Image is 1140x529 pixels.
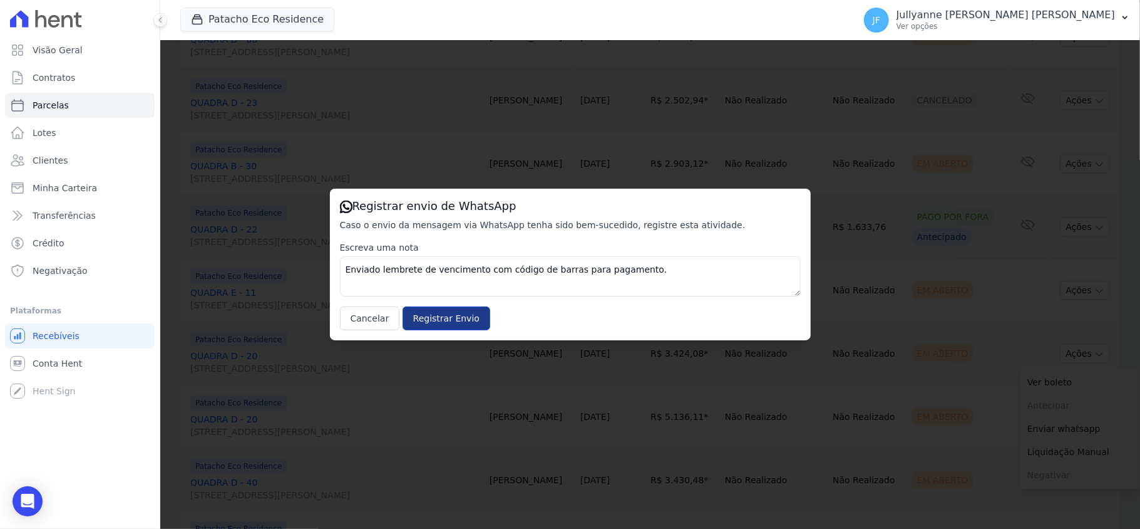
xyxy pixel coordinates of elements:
[5,323,155,348] a: Recebíveis
[5,65,155,90] a: Contratos
[5,175,155,201] a: Minha Carteira
[340,241,801,254] label: Escreva uma nota
[33,209,96,222] span: Transferências
[33,357,82,370] span: Conta Hent
[33,237,64,249] span: Crédito
[5,258,155,283] a: Negativação
[854,3,1140,38] button: JF Jullyanne [PERSON_NAME] [PERSON_NAME] Ver opções
[896,21,1115,31] p: Ver opções
[33,99,69,112] span: Parcelas
[33,154,68,167] span: Clientes
[5,148,155,173] a: Clientes
[340,199,801,214] h3: Registrar envio de WhatsApp
[873,16,880,24] span: JF
[33,127,56,139] span: Lotes
[33,264,88,277] span: Negativação
[896,9,1115,21] p: Jullyanne [PERSON_NAME] [PERSON_NAME]
[33,71,75,84] span: Contratos
[340,219,801,231] p: Caso o envio da mensagem via WhatsApp tenha sido bem-sucedido, registre esta atividade.
[33,330,80,342] span: Recebíveis
[13,486,43,516] div: Open Intercom Messenger
[180,8,334,31] button: Patacho Eco Residence
[5,93,155,118] a: Parcelas
[5,120,155,145] a: Lotes
[340,306,400,330] button: Cancelar
[340,256,801,296] textarea: Enviado lembrete de vencimento com código de barras para pagamento.
[5,231,155,256] a: Crédito
[33,182,97,194] span: Minha Carteira
[403,306,490,330] input: Registrar Envio
[33,44,83,56] span: Visão Geral
[10,303,150,318] div: Plataformas
[5,38,155,63] a: Visão Geral
[5,351,155,376] a: Conta Hent
[5,203,155,228] a: Transferências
